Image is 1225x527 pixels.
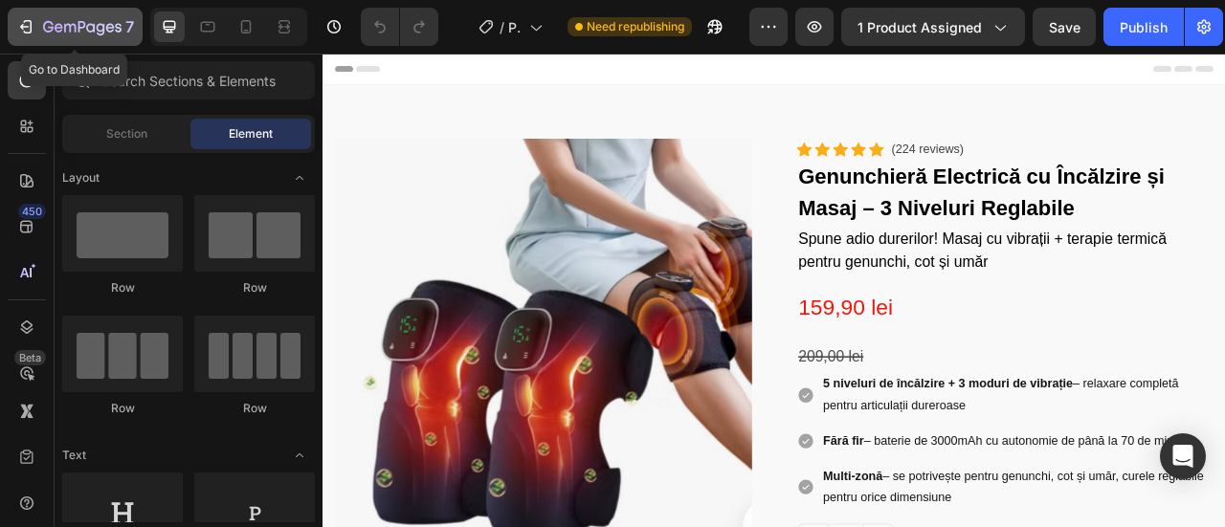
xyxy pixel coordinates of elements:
span: Section [106,125,147,143]
div: Undo/Redo [361,8,438,46]
div: 450 [18,204,46,219]
input: Search Sections & Elements [62,61,315,99]
span: / [500,17,504,37]
strong: 5 niveluri de încălzire + 3 moduri de vibrație [636,411,954,428]
div: Row [62,400,183,417]
div: Beta [14,350,46,365]
p: (224 reviews) [724,110,815,133]
div: 209,00 lei [603,365,1134,404]
span: Toggle open [284,440,315,471]
span: Need republishing [587,18,684,35]
span: Product Page - [DATE] 10:04:07 [508,17,522,37]
div: Open Intercom Messenger [1160,433,1206,479]
button: 1 product assigned [841,8,1025,46]
button: Publish [1103,8,1184,46]
span: Text [62,447,86,464]
button: Save [1033,8,1096,46]
span: Layout [62,169,100,187]
span: 1 product assigned [857,17,982,37]
span: Element [229,125,273,143]
div: Row [62,279,183,296]
iframe: Design area [323,54,1225,527]
strong: Fără fir [636,484,688,500]
div: Row [194,279,315,296]
a: Genunchieră Electrică cu Încălzire și Masaj – 3 Niveluri Reglabile [603,135,1134,219]
button: 7 [8,8,143,46]
span: Save [1049,19,1080,35]
p: Spune adio durerilor! Masaj cu vibrații + terapie termică pentru genunchi, cot și umăr [605,221,1132,278]
div: Publish [1120,17,1168,37]
span: Toggle open [284,163,315,193]
p: – relaxare completă pentru articulații dureroase [636,406,1131,462]
div: 159,90 lei [603,296,1134,349]
div: Row [194,400,315,417]
p: 7 [125,15,134,38]
p: – baterie de 3000mAh cu autonomie de până la 70 de minute [636,479,1131,507]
